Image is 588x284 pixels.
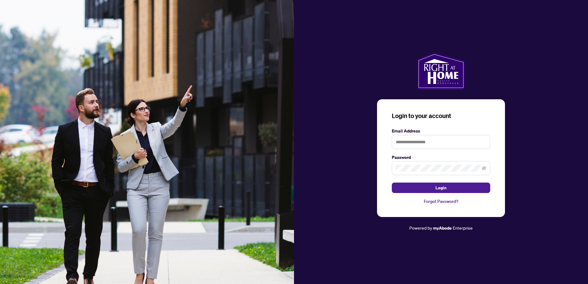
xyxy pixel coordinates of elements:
label: Email Address [392,128,490,134]
h3: Login to your account [392,112,490,120]
button: Login [392,183,490,193]
span: eye-invisible [482,166,486,170]
span: Login [435,183,447,193]
span: Enterprise [453,225,473,231]
span: Powered by [409,225,432,231]
a: myAbode [433,225,452,231]
a: Forgot Password? [392,198,490,205]
img: ma-logo [417,53,465,89]
label: Password [392,154,490,161]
